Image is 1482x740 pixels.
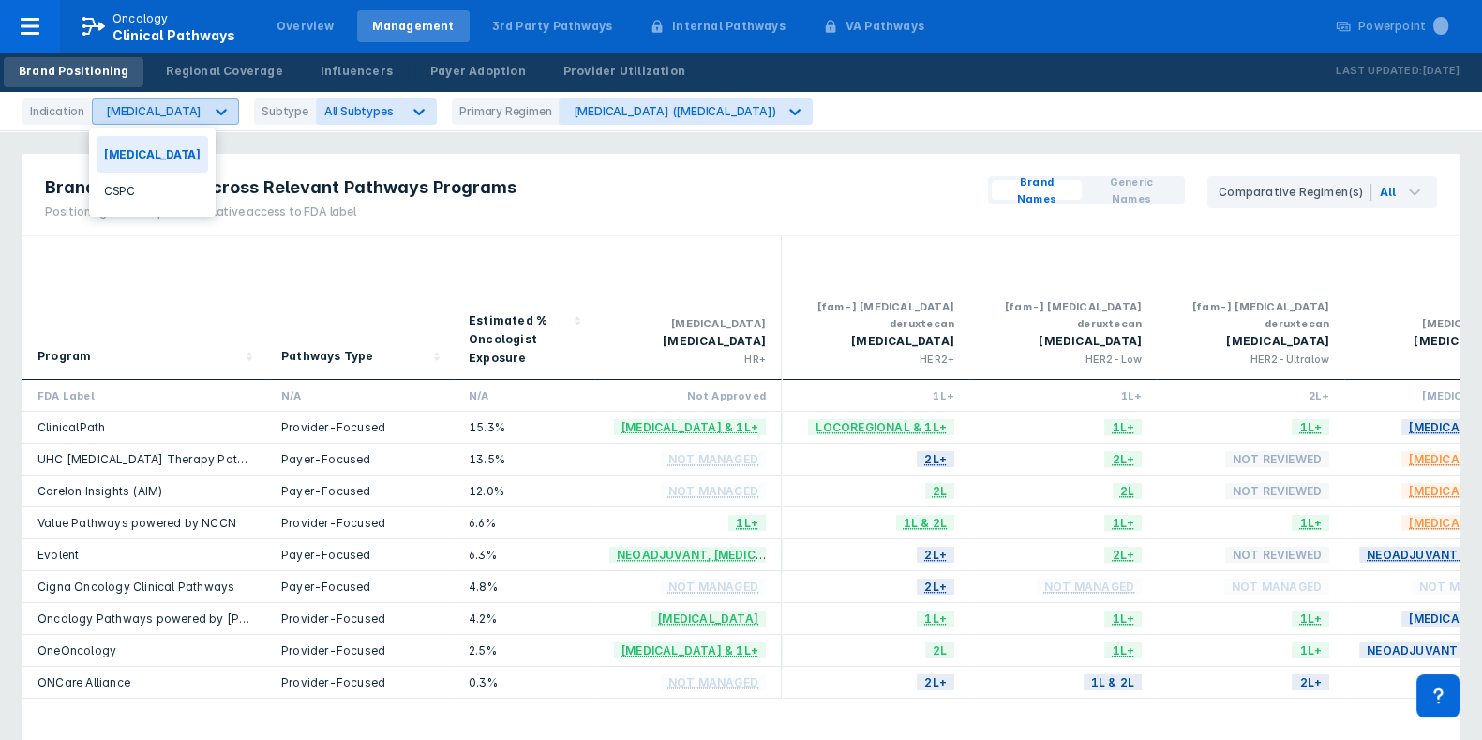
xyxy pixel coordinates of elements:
div: Program [37,347,91,366]
div: HER2-Low [984,351,1142,368]
span: 1L+ [1104,416,1142,438]
div: Brand Positioning [19,63,128,80]
a: 3rd Party Pathways [477,10,628,42]
span: Locoregional & 1L+ [808,416,954,438]
span: Not Managed [661,480,766,502]
p: [DATE] [1422,62,1460,81]
div: Regional Coverage [166,63,282,80]
button: Brand Names [992,180,1082,200]
span: Clinical Pathways [112,27,235,43]
span: 1L & 2L [896,512,954,534]
span: 1L+ [917,608,954,629]
span: 2L+ [1104,544,1142,566]
div: Powerpoint [1358,18,1448,35]
div: [fam-] [MEDICAL_DATA] deruxtecan [797,298,954,332]
a: ONCare Alliance [37,675,130,689]
span: 1L+ [1292,608,1329,629]
span: 1L & 2L [1084,672,1142,693]
span: Not Reviewed [1225,448,1329,470]
div: Sort [266,236,454,380]
span: 2L+ [917,576,954,597]
span: 1L+ [1292,512,1329,534]
div: Primary Regimen [452,98,559,125]
div: Payer-Focused [281,547,439,563]
div: N/A [469,387,579,403]
div: 2L+ [1172,387,1329,403]
div: Payer-Focused [281,579,439,595]
div: Positioning colors represent relative access to FDA label [45,204,516,220]
div: 13.5% [469,451,579,467]
span: Brand Names [999,174,1074,207]
div: 6.3% [469,547,579,563]
div: [fam-] [MEDICAL_DATA] deruxtecan [984,298,1142,332]
span: Brand Positioning Across Relevant Pathways Programs [45,176,516,199]
p: Last Updated: [1336,62,1422,81]
div: [MEDICAL_DATA] [797,332,954,351]
div: Provider-Focused [281,674,439,690]
span: [MEDICAL_DATA] & 1L+ [614,640,766,661]
div: HER2+ [797,351,954,368]
div: Contact Support [1416,674,1460,717]
div: [MEDICAL_DATA] [1172,332,1329,351]
div: Payer-Focused [281,483,439,499]
a: Payer Adoption [415,57,541,87]
span: Not Managed [1224,576,1329,597]
a: Regional Coverage [151,57,297,87]
div: Payer-Focused [281,451,439,467]
div: Comparative Regimen(s) [1219,184,1371,201]
div: VA Pathways [846,18,924,35]
div: Influencers [321,63,393,80]
span: 2L [925,640,954,661]
div: 1L+ [984,387,1142,403]
div: N/A [281,387,439,403]
div: Provider-Focused [281,642,439,658]
a: OneOncology [37,643,116,657]
a: Management [357,10,470,42]
span: 1L+ [728,512,766,534]
div: 15.3% [469,419,579,435]
a: Carelon Insights (AIM) [37,484,162,498]
div: Provider-Focused [281,419,439,435]
a: UHC [MEDICAL_DATA] Therapy Pathways [37,452,275,466]
div: Management [372,18,455,35]
a: Cigna Oncology Clinical Pathways [37,580,234,594]
span: Not Managed [1037,576,1142,597]
span: [MEDICAL_DATA] [651,608,766,629]
span: 2L+ [917,544,954,566]
span: Generic Names [1089,174,1174,207]
p: Oncology [112,10,169,27]
div: FDA Label [37,387,251,403]
a: Evolent [37,548,79,562]
a: Provider Utilization [548,57,700,87]
div: 3rd Party Pathways [492,18,613,35]
div: Pathways Type [281,347,374,366]
div: CSPC [97,173,208,209]
span: 2L [925,480,954,502]
a: Value Pathways powered by NCCN [37,516,236,530]
div: 4.2% [469,611,579,627]
div: 2.5% [469,642,579,658]
div: 6.6% [469,515,579,531]
div: Provider-Focused [281,515,439,531]
div: 4.8% [469,579,579,595]
div: [MEDICAL_DATA] [97,136,208,173]
span: 2L+ [917,448,954,470]
span: 1L+ [1292,416,1329,438]
div: HR+ [609,351,766,368]
span: Not Managed [661,576,766,597]
span: 2L+ [1292,672,1329,693]
span: 2L [1113,480,1142,502]
a: Brand Positioning [4,57,143,87]
div: 1L+ [797,387,954,403]
span: 2L+ [1104,448,1142,470]
div: Provider Utilization [563,63,685,80]
div: [MEDICAL_DATA] [609,332,766,351]
a: Oncology Pathways powered by [PERSON_NAME] [37,612,322,626]
span: Neoadjuvant, [MEDICAL_DATA] & 1L+ [609,544,859,566]
div: [fam-] [MEDICAL_DATA] deruxtecan [1172,298,1329,332]
a: Overview [262,10,350,42]
div: [MEDICAL_DATA] [984,332,1142,351]
div: Sort [22,236,266,380]
div: All [1379,184,1396,201]
div: Not Approved [609,387,766,403]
